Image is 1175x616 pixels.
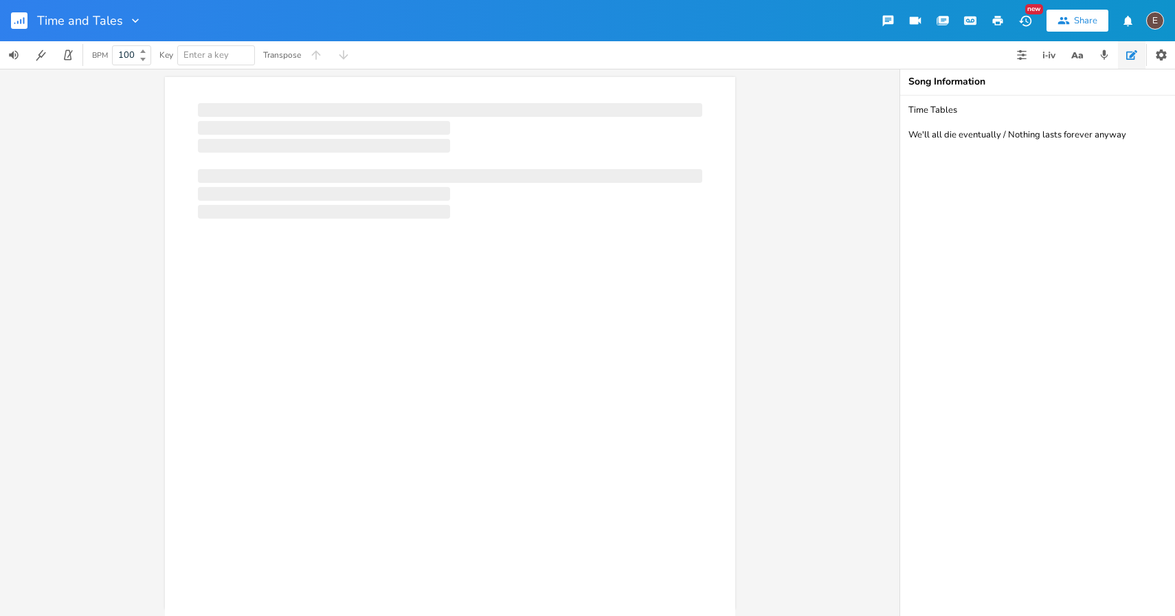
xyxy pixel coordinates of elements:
button: E [1146,5,1164,36]
div: New [1025,4,1043,14]
div: Key [159,51,173,59]
div: BPM [92,52,108,59]
button: Share [1047,10,1108,32]
div: Transpose [263,51,301,59]
button: New [1011,8,1039,33]
div: Share [1074,14,1097,27]
span: Enter a key [183,49,229,61]
span: Time and Tales [37,14,123,27]
div: Song Information [908,77,1167,87]
textarea: Time Tables We'll all die eventually / Nothing lasts forever anyway [900,96,1175,616]
div: edward [1146,12,1164,30]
